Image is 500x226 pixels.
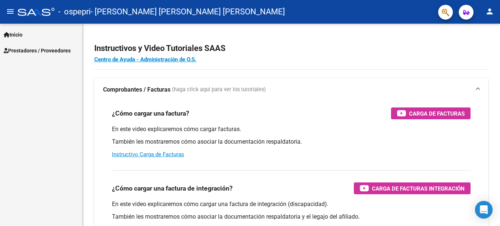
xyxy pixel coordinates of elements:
[58,4,91,20] span: - ospepri
[94,56,196,63] a: Centro de Ayuda - Administración de O.S.
[172,86,266,94] span: (haga click aquí para ver los tutoriales)
[354,182,471,194] button: Carga de Facturas Integración
[112,151,184,158] a: Instructivo Carga de Facturas
[112,125,471,133] p: En este video explicaremos cómo cargar facturas.
[6,7,15,16] mat-icon: menu
[475,201,493,219] div: Open Intercom Messenger
[94,41,488,55] h2: Instructivos y Video Tutoriales SAAS
[112,183,233,194] h3: ¿Cómo cargar una factura de integración?
[91,4,285,20] span: - [PERSON_NAME] [PERSON_NAME] [PERSON_NAME]
[391,107,471,119] button: Carga de Facturas
[103,86,170,94] strong: Comprobantes / Facturas
[4,31,22,39] span: Inicio
[4,47,71,55] span: Prestadores / Proveedores
[94,78,488,102] mat-expansion-panel-header: Comprobantes / Facturas (haga click aquí para ver los tutoriales)
[112,138,471,146] p: También les mostraremos cómo asociar la documentación respaldatoria.
[112,213,471,221] p: También les mostraremos cómo asociar la documentación respaldatoria y el legajo del afiliado.
[485,7,494,16] mat-icon: person
[112,108,189,119] h3: ¿Cómo cargar una factura?
[409,109,465,118] span: Carga de Facturas
[112,200,471,208] p: En este video explicaremos cómo cargar una factura de integración (discapacidad).
[372,184,465,193] span: Carga de Facturas Integración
